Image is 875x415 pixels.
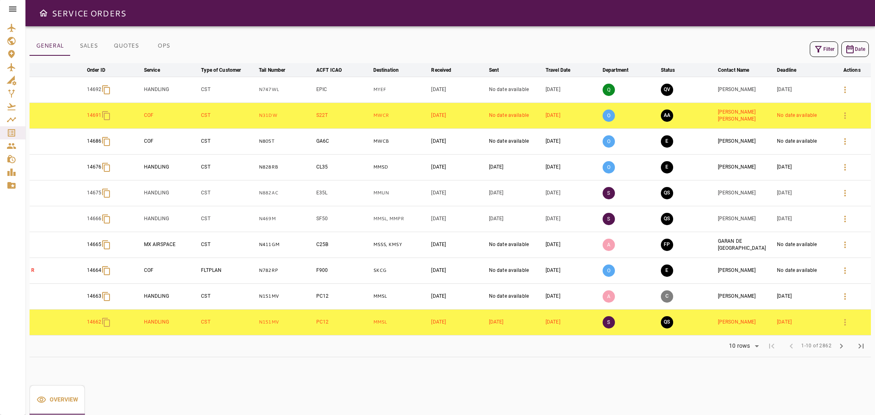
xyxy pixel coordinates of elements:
[716,206,775,232] td: [PERSON_NAME]
[775,232,833,258] td: No date available
[431,65,462,75] span: Received
[30,385,85,415] div: basic tabs example
[87,65,105,75] div: Order ID
[315,77,372,103] td: EPIC
[603,213,615,225] p: S
[841,41,869,57] button: Date
[199,77,257,103] td: CST
[835,80,855,100] button: Details
[781,336,801,356] span: Previous Page
[661,316,673,328] button: QUOTE SENT
[373,267,428,274] p: SKCG
[373,65,399,75] div: Destination
[87,164,102,171] p: 14676
[775,180,833,206] td: [DATE]
[259,267,313,274] p: N782RP
[718,65,749,75] div: Contact Name
[142,309,199,335] td: HANDLING
[142,180,199,206] td: HANDLING
[489,65,499,75] div: Sent
[661,65,686,75] span: Status
[603,135,615,148] p: O
[199,154,257,180] td: CST
[544,206,601,232] td: [DATE]
[603,65,639,75] span: Department
[430,309,487,335] td: [DATE]
[430,154,487,180] td: [DATE]
[775,154,833,180] td: [DATE]
[716,309,775,335] td: [PERSON_NAME]
[835,183,855,203] button: Details
[315,180,372,206] td: E35L
[775,77,833,103] td: [DATE]
[70,36,107,56] button: SALES
[315,283,372,309] td: PC12
[373,164,428,171] p: MMSD
[716,232,775,258] td: GARAN DE [GEOGRAPHIC_DATA]
[718,65,760,75] span: Contact Name
[775,128,833,154] td: No date available
[544,232,601,258] td: [DATE]
[544,283,601,309] td: [DATE]
[716,128,775,154] td: [PERSON_NAME]
[661,265,673,277] button: EXECUTION
[856,341,866,351] span: last_page
[87,86,102,93] p: 14692
[199,258,257,283] td: FLTPLAN
[835,261,855,280] button: Details
[373,138,428,145] p: MWCB
[259,319,313,326] p: N151MV
[487,154,544,180] td: [DATE]
[727,342,752,349] div: 10 rows
[87,189,102,196] p: 14675
[107,36,145,56] button: QUOTES
[430,206,487,232] td: [DATE]
[315,154,372,180] td: CL35
[430,258,487,283] td: [DATE]
[603,290,615,303] p: A
[777,65,807,75] span: Deadline
[661,239,673,251] button: FINAL PREPARATION
[487,77,544,103] td: No date available
[603,239,615,251] p: A
[142,77,199,103] td: HANDLING
[544,180,601,206] td: [DATE]
[489,65,510,75] span: Sent
[487,103,544,128] td: No date available
[430,232,487,258] td: [DATE]
[316,65,342,75] div: ACFT ICAO
[810,41,838,57] button: Filter
[661,135,673,148] button: EXECUTION
[142,258,199,283] td: COF
[716,258,775,283] td: [PERSON_NAME]
[144,65,160,75] div: Service
[142,103,199,128] td: COF
[603,265,615,277] p: O
[836,341,846,351] span: chevron_right
[316,65,352,75] span: ACFT ICAO
[603,161,615,173] p: O
[724,340,762,352] div: 10 rows
[487,258,544,283] td: No date available
[315,258,372,283] td: F900
[259,215,313,222] p: N469M
[142,232,199,258] td: MX AIRSPACE
[801,342,832,350] span: 1-10 of 2862
[87,293,102,300] p: 14663
[775,258,833,283] td: No date available
[430,180,487,206] td: [DATE]
[487,206,544,232] td: [DATE]
[87,319,102,326] p: 14662
[30,36,182,56] div: basic tabs example
[835,287,855,306] button: Details
[259,86,313,93] p: N747WL
[430,283,487,309] td: [DATE]
[430,103,487,128] td: [DATE]
[544,258,601,283] td: [DATE]
[259,164,313,171] p: N828RB
[430,77,487,103] td: [DATE]
[199,283,257,309] td: CST
[487,232,544,258] td: No date available
[87,241,102,248] p: 14665
[30,385,85,415] button: Overview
